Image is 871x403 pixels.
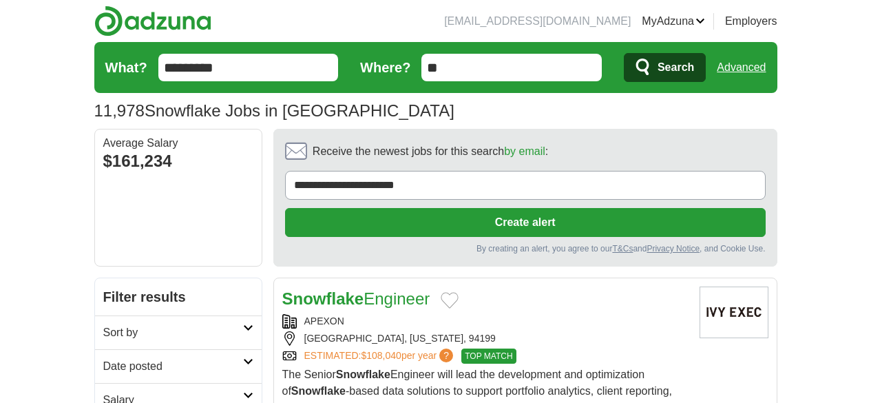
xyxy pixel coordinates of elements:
[461,349,516,364] span: TOP MATCH
[103,324,243,341] h2: Sort by
[441,292,459,309] button: Add to favorite jobs
[94,101,454,120] h1: Snowflake Jobs in [GEOGRAPHIC_DATA]
[95,278,262,316] h2: Filter results
[94,6,211,37] img: Adzuna logo
[285,208,766,237] button: Create alert
[439,349,453,362] span: ?
[624,53,706,82] button: Search
[103,149,253,174] div: $161,234
[291,385,346,397] strong: Snowflake
[103,138,253,149] div: Average Salary
[95,349,262,383] a: Date posted
[285,242,766,255] div: By creating an alert, you agree to our and , and Cookie Use.
[94,99,145,123] span: 11,978
[304,349,457,364] a: ESTIMATED:$108,040per year?
[105,57,147,78] label: What?
[612,244,633,254] a: T&Cs
[444,13,631,30] li: [EMAIL_ADDRESS][DOMAIN_NAME]
[647,244,700,254] a: Privacy Notice
[282,314,689,329] div: APEXON
[725,13,777,30] a: Employers
[360,57,410,78] label: Where?
[336,369,390,380] strong: Snowflake
[642,13,705,30] a: MyAdzuna
[313,143,548,160] span: Receive the newest jobs for this search :
[717,54,766,81] a: Advanced
[282,289,430,308] a: SnowflakeEngineer
[700,287,768,338] img: Company logo
[103,358,243,375] h2: Date posted
[361,350,401,361] span: $108,040
[282,331,689,346] div: [GEOGRAPHIC_DATA], [US_STATE], 94199
[95,316,262,349] a: Sort by
[282,289,364,308] strong: Snowflake
[658,54,694,81] span: Search
[504,145,545,157] a: by email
